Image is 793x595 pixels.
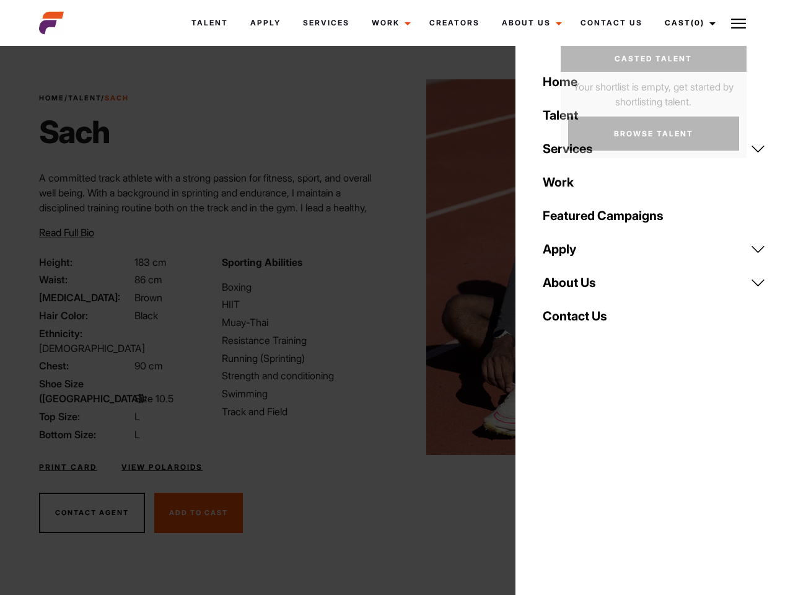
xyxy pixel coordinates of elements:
[39,93,129,104] span: / /
[39,409,132,424] span: Top Size:
[134,428,140,441] span: L
[39,226,94,239] span: Read Full Bio
[222,280,389,294] li: Boxing
[491,6,569,40] a: About Us
[39,358,132,373] span: Chest:
[39,326,132,341] span: Ethnicity:
[39,376,132,406] span: Shoe Size ([GEOGRAPHIC_DATA]):
[134,392,173,405] span: Size 10.5
[39,225,94,240] button: Read Full Bio
[121,462,203,473] a: View Polaroids
[39,170,389,245] p: A committed track athlete with a strong passion for fitness, sport, and overall well being. With ...
[134,359,163,372] span: 90 cm
[222,351,389,366] li: Running (Sprinting)
[561,46,747,72] a: Casted Talent
[39,308,132,323] span: Hair Color:
[561,72,747,109] p: Your shortlist is empty, get started by shortlisting talent.
[222,256,302,268] strong: Sporting Abilities
[39,113,129,151] h1: Sach
[154,493,243,534] button: Add To Cast
[222,404,389,419] li: Track and Field
[361,6,418,40] a: Work
[222,333,389,348] li: Resistance Training
[535,266,773,299] a: About Us
[568,117,739,151] a: Browse Talent
[418,6,491,40] a: Creators
[222,297,389,312] li: HIIT
[39,255,132,270] span: Height:
[535,132,773,165] a: Services
[39,94,64,102] a: Home
[180,6,239,40] a: Talent
[731,16,746,31] img: Burger icon
[535,199,773,232] a: Featured Campaigns
[134,273,162,286] span: 86 cm
[39,427,132,442] span: Bottom Size:
[134,410,140,423] span: L
[39,462,97,473] a: Print Card
[39,493,145,534] button: Contact Agent
[535,65,773,99] a: Home
[691,18,704,27] span: (0)
[222,315,389,330] li: Muay-Thai
[134,256,167,268] span: 183 cm
[535,99,773,132] a: Talent
[292,6,361,40] a: Services
[134,291,162,304] span: Brown
[39,11,64,35] img: cropped-aefm-brand-fav-22-square.png
[169,508,228,517] span: Add To Cast
[68,94,101,102] a: Talent
[535,165,773,199] a: Work
[134,309,158,322] span: Black
[222,386,389,401] li: Swimming
[535,232,773,266] a: Apply
[569,6,654,40] a: Contact Us
[39,272,132,287] span: Waist:
[39,290,132,305] span: [MEDICAL_DATA]:
[39,342,145,355] span: [DEMOGRAPHIC_DATA]
[105,94,129,102] strong: Sach
[654,6,723,40] a: Cast(0)
[535,299,773,333] a: Contact Us
[222,368,389,383] li: Strength and conditioning
[239,6,292,40] a: Apply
